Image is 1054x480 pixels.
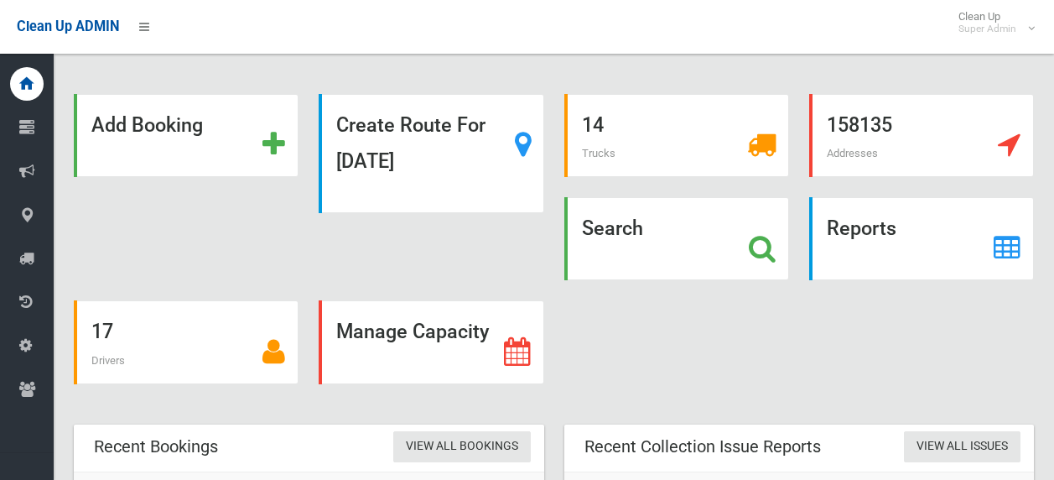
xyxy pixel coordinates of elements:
[336,113,485,173] strong: Create Route For [DATE]
[74,94,299,177] a: Add Booking
[74,300,299,383] a: 17 Drivers
[393,431,531,462] a: View All Bookings
[17,18,119,34] span: Clean Up ADMIN
[958,23,1016,35] small: Super Admin
[319,94,543,213] a: Create Route For [DATE]
[582,113,604,137] strong: 14
[827,113,892,137] strong: 158135
[904,431,1020,462] a: View All Issues
[809,94,1034,177] a: 158135 Addresses
[827,147,878,159] span: Addresses
[91,320,113,343] strong: 17
[319,300,543,383] a: Manage Capacity
[91,354,125,367] span: Drivers
[950,10,1033,35] span: Clean Up
[809,197,1034,280] a: Reports
[582,217,643,240] strong: Search
[91,113,203,137] strong: Add Booking
[564,430,841,463] header: Recent Collection Issue Reports
[74,430,238,463] header: Recent Bookings
[582,147,615,159] span: Trucks
[564,94,789,177] a: 14 Trucks
[564,197,789,280] a: Search
[827,217,896,240] strong: Reports
[336,320,489,343] strong: Manage Capacity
